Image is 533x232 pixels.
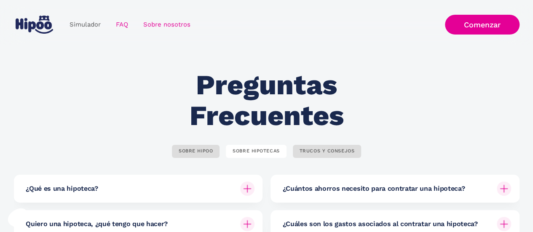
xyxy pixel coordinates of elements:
h6: ¿Qué es una hipoteca? [26,184,98,193]
h6: Quiero una hipoteca, ¿qué tengo que hacer? [26,219,168,229]
h6: ¿Cuántos ahorros necesito para contratar una hipoteca? [282,184,465,193]
a: Simulador [62,16,108,33]
h2: Preguntas Frecuentes [142,70,391,131]
h6: ¿Cuáles son los gastos asociados al contratar una hipoteca? [282,219,477,229]
a: home [14,12,55,37]
div: TRUCOS Y CONSEJOS [300,148,355,155]
div: SOBRE HIPOO [179,148,213,155]
a: FAQ [108,16,136,33]
div: SOBRE HIPOTECAS [233,148,279,155]
a: Comenzar [445,15,520,35]
a: Sobre nosotros [136,16,198,33]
